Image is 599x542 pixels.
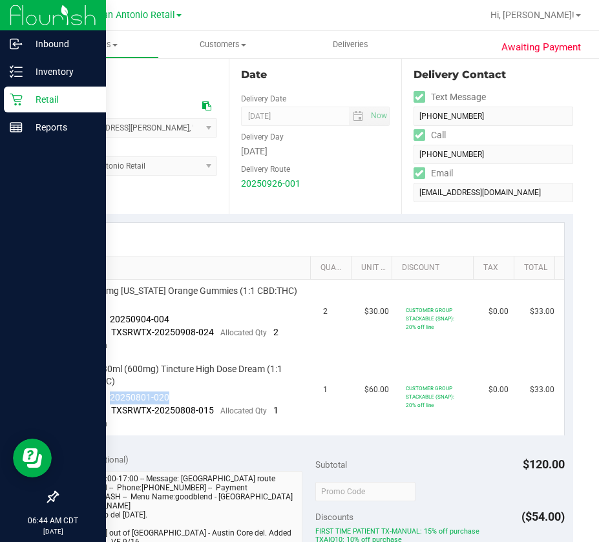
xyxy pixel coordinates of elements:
span: CUSTOMER GROUP STACKABLE (SNAP): 20% off line [406,385,454,408]
label: Delivery Day [241,131,284,143]
span: TXSRWTX-20250908-024 [111,327,214,337]
span: CUSTOMER GROUP STACKABLE (SNAP): 20% off line [406,307,454,330]
div: Delivery Contact [414,67,573,83]
label: Delivery Date [241,93,286,105]
span: $60.00 [364,384,389,396]
span: $120.00 [523,457,565,471]
a: Total [524,263,549,273]
span: $33.00 [530,384,554,396]
span: 20250904-004 [110,314,169,324]
label: Email [414,164,453,183]
p: Reports [23,120,100,135]
p: Retail [23,92,100,107]
span: $0.00 [489,384,509,396]
a: Deliveries [287,31,415,58]
span: Discounts [315,505,353,528]
span: Subtotal [315,459,347,470]
label: Text Message [414,88,486,107]
inline-svg: Retail [10,93,23,106]
inline-svg: Inbound [10,37,23,50]
div: Location [57,67,217,83]
a: Unit Price [361,263,386,273]
p: [DATE] [6,526,100,536]
inline-svg: Reports [10,121,23,134]
span: Hi, [PERSON_NAME]! [490,10,574,20]
input: Promo Code [315,482,415,501]
iframe: Resource center [13,439,52,477]
a: 20250926-001 [241,178,300,189]
a: Quantity [321,263,346,273]
input: Format: (999) 999-9999 [414,107,573,126]
span: FIRST TIME PATIENT TX-MANUAL: 15% off purchase [315,526,565,536]
inline-svg: Inventory [10,65,23,78]
p: 06:44 AM CDT [6,515,100,526]
span: $30.00 [364,306,389,318]
span: 20250801-020 [110,392,169,402]
a: Customers [159,31,287,58]
span: Allocated Qty [220,406,267,415]
span: 1 [273,405,278,415]
div: Date [241,67,389,83]
span: 1 [323,384,328,396]
span: TXSRWTX-20250808-015 [111,405,214,415]
span: $33.00 [530,306,554,318]
span: ($54.00) [521,510,565,523]
span: Customers [160,39,286,50]
span: 2 [273,327,278,337]
div: [DATE] [241,145,389,158]
span: 2 [323,306,328,318]
p: Inbound [23,36,100,52]
span: Deliveries [315,39,386,50]
a: SKU [76,263,306,273]
p: Inventory [23,64,100,79]
span: Awaiting Payment [501,40,581,55]
label: Delivery Route [241,163,290,175]
input: Format: (999) 999-9999 [414,145,573,164]
div: Copy address to clipboard [202,99,211,113]
span: TX HT 5mg [US_STATE] Orange Gummies (1:1 CBD:THC) 40ct [74,285,308,309]
span: $0.00 [489,306,509,318]
a: Discount [402,263,468,273]
a: Tax [483,263,509,273]
span: TX San Antonio Retail [83,10,175,21]
label: Call [414,126,446,145]
span: Allocated Qty [220,328,267,337]
span: TX SW 30ml (600mg) Tincture High Dose Dream (1:1 CBN:THC) [74,363,308,388]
